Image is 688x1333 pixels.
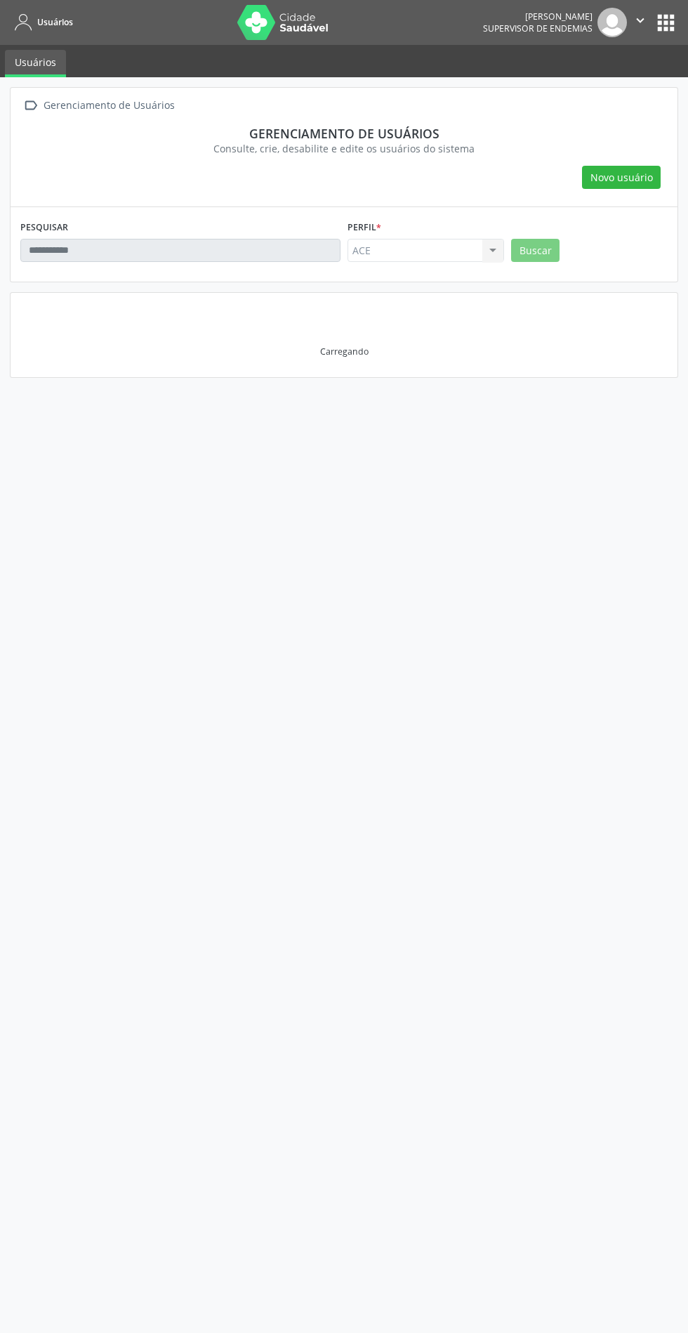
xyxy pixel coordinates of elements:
[582,166,661,190] button: Novo usuário
[627,8,654,37] button: 
[654,11,678,35] button: apps
[590,170,653,185] span: Novo usuário
[5,50,66,77] a: Usuários
[483,11,593,22] div: [PERSON_NAME]
[483,22,593,34] span: Supervisor de Endemias
[37,16,73,28] span: Usuários
[20,217,68,239] label: PESQUISAR
[30,126,658,141] div: Gerenciamento de usuários
[633,13,648,28] i: 
[511,239,560,263] button: Buscar
[10,11,73,34] a: Usuários
[20,96,177,116] a:  Gerenciamento de Usuários
[41,96,177,116] div: Gerenciamento de Usuários
[30,141,658,156] div: Consulte, crie, desabilite e edite os usuários do sistema
[348,217,381,239] label: Perfil
[20,96,41,116] i: 
[597,8,627,37] img: img
[320,346,369,357] div: Carregando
